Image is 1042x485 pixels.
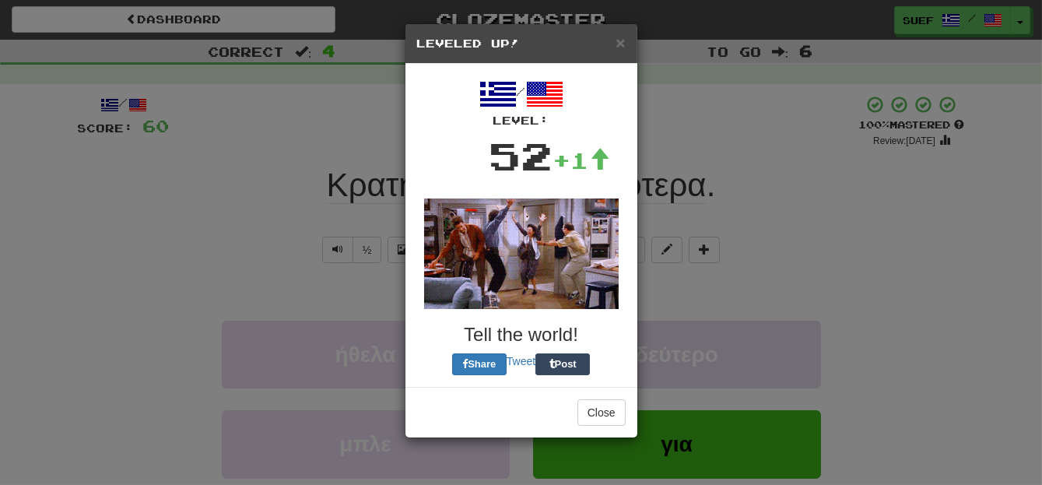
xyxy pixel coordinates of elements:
[417,113,626,128] div: Level:
[424,199,619,309] img: seinfeld-ebe603044fff2fd1d3e1949e7ad7a701fffed037ac3cad15aebc0dce0abf9909.gif
[616,34,625,51] button: Close
[507,355,535,367] a: Tweet
[452,353,507,375] button: Share
[417,76,626,128] div: /
[535,353,590,375] button: Post
[489,128,553,183] div: 52
[553,145,611,176] div: +1
[577,399,626,426] button: Close
[616,33,625,51] span: ×
[417,36,626,51] h5: Leveled Up!
[417,325,626,345] h3: Tell the world!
